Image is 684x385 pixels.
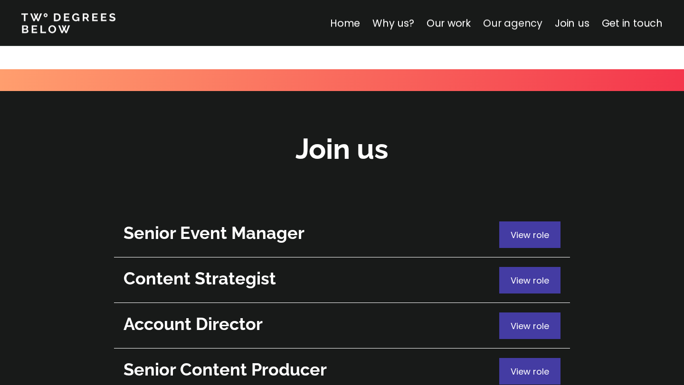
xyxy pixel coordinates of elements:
span: View role [511,366,549,377]
a: Our agency [483,16,542,30]
a: Content StrategistView role [114,257,570,303]
a: Get in touch [602,16,663,30]
span: View role [511,229,549,241]
h2: Account Director [123,312,494,336]
h2: Senior Event Manager [123,221,494,245]
a: Account DirectorView role [114,303,570,348]
a: Home [330,16,360,30]
h2: Join us [295,130,389,168]
a: Senior Event ManagerView role [114,212,570,257]
a: Why us? [372,16,414,30]
h2: Content Strategist [123,267,494,290]
span: View role [511,320,549,332]
h2: Senior Content Producer [123,358,494,381]
span: View role [511,275,549,286]
a: Join us [555,16,589,30]
a: Our work [427,16,471,30]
